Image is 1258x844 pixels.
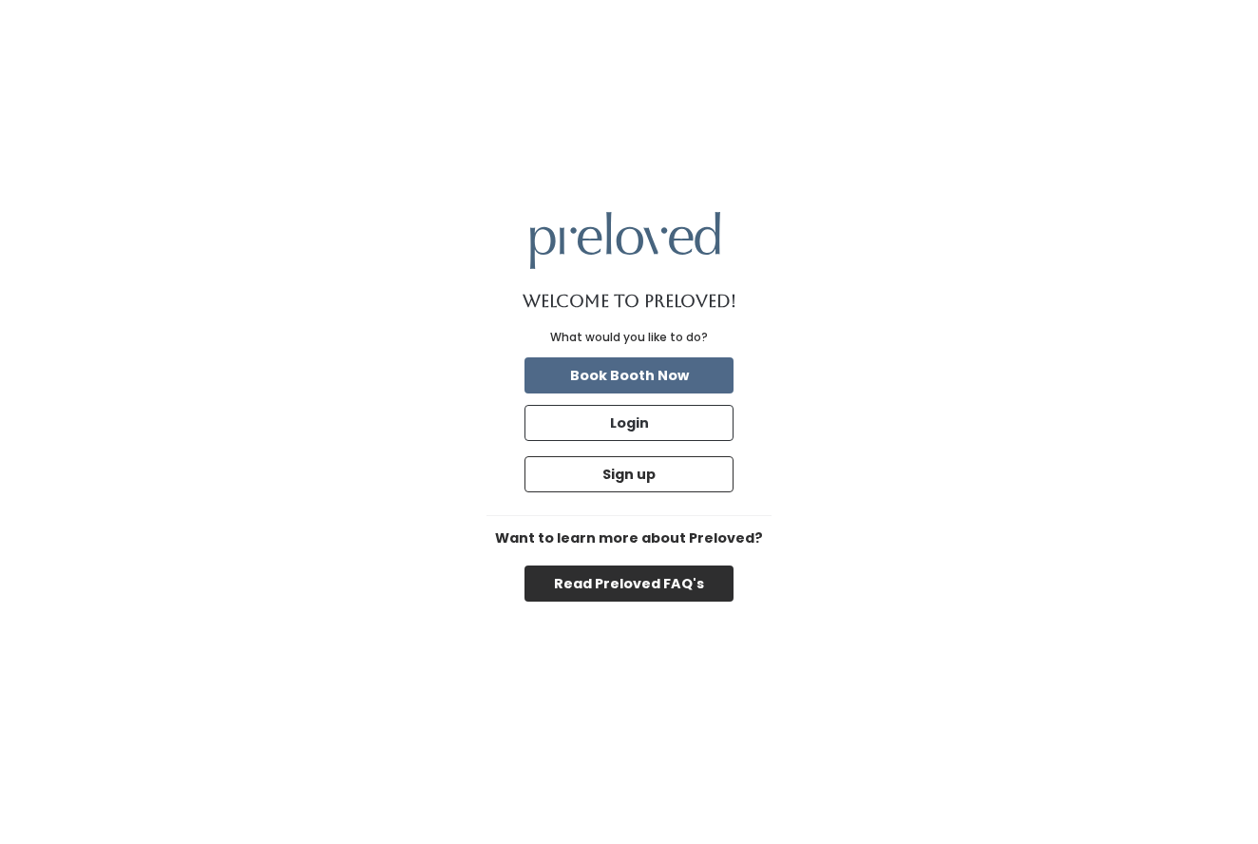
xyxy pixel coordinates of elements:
[521,401,737,445] a: Login
[524,357,734,393] button: Book Booth Now
[524,566,734,602] button: Read Preloved FAQ's
[550,329,708,346] div: What would you like to do?
[521,452,737,496] a: Sign up
[530,212,720,268] img: preloved logo
[524,456,734,492] button: Sign up
[523,292,736,311] h1: Welcome to Preloved!
[524,405,734,441] button: Login
[486,531,772,547] h6: Want to learn more about Preloved?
